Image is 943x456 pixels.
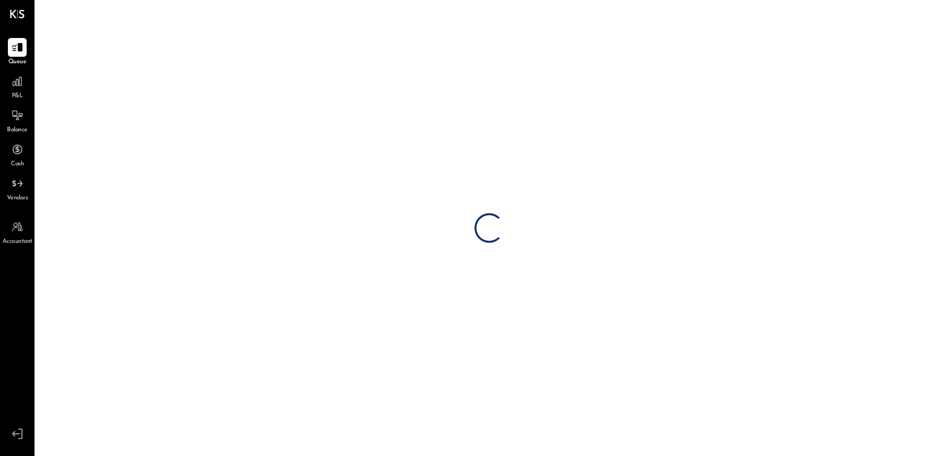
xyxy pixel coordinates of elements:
span: Accountant [2,237,33,246]
a: Queue [0,38,34,67]
a: Vendors [0,174,34,203]
span: Cash [11,160,24,169]
span: Queue [8,58,27,67]
span: P&L [12,92,23,101]
span: Balance [7,126,28,135]
a: Cash [0,140,34,169]
a: P&L [0,72,34,101]
a: Balance [0,106,34,135]
a: Accountant [0,218,34,246]
span: Vendors [7,194,28,203]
